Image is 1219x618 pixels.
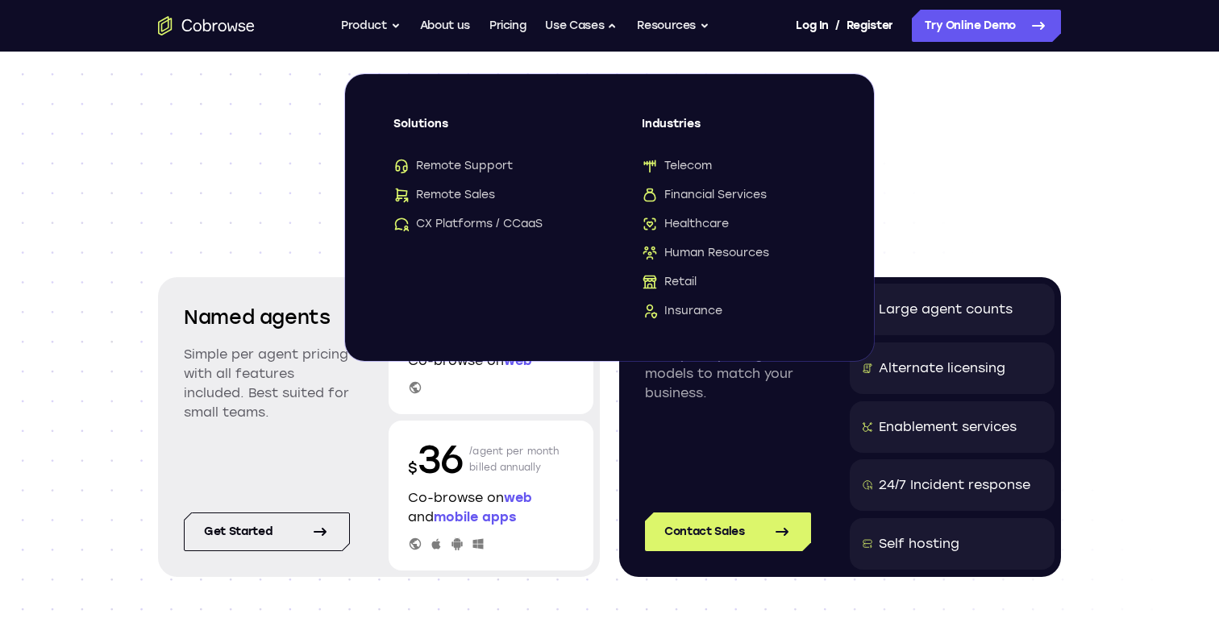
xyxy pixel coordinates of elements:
img: Remote Sales [393,187,410,203]
p: /agent per month billed annually [469,433,560,485]
div: Enablement services [879,417,1017,437]
span: Insurance [642,303,722,319]
h2: Named agents [184,303,350,332]
button: Product [341,10,401,42]
div: Alternate licensing [879,359,1005,378]
img: Healthcare [642,216,658,232]
a: RetailRetail [642,274,826,290]
span: Healthcare [642,216,729,232]
img: CX Platforms / CCaaS [393,216,410,232]
img: Financial Services [642,187,658,203]
a: TelecomTelecom [642,158,826,174]
p: Co-browse on and [408,488,574,527]
img: Retail [642,274,658,290]
span: Human Resources [642,245,769,261]
img: Human Resources [642,245,658,261]
span: Telecom [642,158,712,174]
a: About us [420,10,470,42]
a: Financial ServicesFinancial Services [642,187,826,203]
span: mobile apps [434,509,516,525]
a: Remote SalesRemote Sales [393,187,577,203]
a: Human ResourcesHuman Resources [642,245,826,261]
span: $ [408,459,418,477]
button: Resources [637,10,709,42]
a: Go to the home page [158,16,255,35]
a: Register [847,10,893,42]
div: 24/7 Incident response [879,475,1030,495]
a: CX Platforms / CCaaSCX Platforms / CCaaS [393,216,577,232]
p: Enterprise pricing models to match your business. [645,345,811,403]
span: web [504,490,532,505]
span: CX Platforms / CCaaS [393,216,543,232]
span: Remote Sales [393,187,495,203]
span: Retail [642,274,697,290]
span: Financial Services [642,187,767,203]
a: Pricing [489,10,526,42]
a: Remote SupportRemote Support [393,158,577,174]
a: Get started [184,512,350,551]
span: Remote Support [393,158,513,174]
img: Insurance [642,303,658,319]
a: Try Online Demo [912,10,1061,42]
a: InsuranceInsurance [642,303,826,319]
a: Log In [796,10,828,42]
span: Solutions [393,116,577,145]
span: Scalable and customized [158,129,1061,180]
img: Telecom [642,158,658,174]
div: Self hosting [879,534,959,554]
p: 36 [408,433,463,485]
h1: pricing models [158,129,1061,232]
img: Remote Support [393,158,410,174]
button: Use Cases [545,10,618,42]
p: Simple per agent pricing with all features included. Best suited for small teams. [184,345,350,422]
a: Contact Sales [645,512,811,551]
span: Industries [642,116,826,145]
span: / [835,16,840,35]
a: HealthcareHealthcare [642,216,826,232]
div: Large agent counts [879,300,1013,319]
p: Co-browse on [408,351,574,371]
